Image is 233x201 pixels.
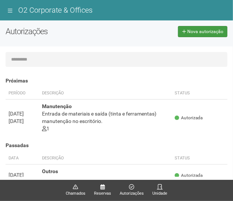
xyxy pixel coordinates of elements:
[42,168,58,174] strong: Outros
[6,26,111,37] h2: Autorizações
[6,78,227,84] h4: Próximas
[6,152,39,165] th: Data
[42,110,169,125] div: Entrada de materiais e saída (tinta e ferramentas) manutenção no escritório.
[39,152,172,165] th: Descrição
[66,184,85,197] a: Chamados
[9,117,36,125] div: [DATE]
[94,184,111,197] a: Reservas
[172,152,227,165] th: Status
[120,190,144,197] span: Autorizações
[178,26,227,37] a: Nova autorização
[66,190,85,197] span: Chamados
[175,115,203,121] span: Autorizada
[187,29,223,34] span: Nova autorização
[152,184,167,197] a: Unidade
[6,87,39,100] th: Período
[9,171,36,179] div: [DATE]
[175,172,203,179] span: Autorizada
[9,110,36,117] div: [DATE]
[120,184,144,197] a: Autorizações
[42,126,49,132] span: 1
[6,143,227,148] h4: Passadas
[172,87,227,100] th: Status
[42,175,169,182] div: Saída de um quadro.
[39,87,172,100] th: Descrição
[42,103,72,109] strong: Manutenção
[18,6,93,14] span: O2 Corporate & Offices
[94,190,111,197] span: Reservas
[152,190,167,197] span: Unidade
